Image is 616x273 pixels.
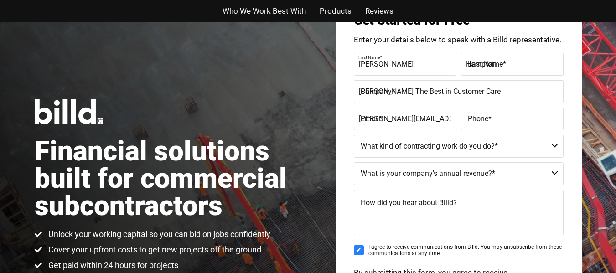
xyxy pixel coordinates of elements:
span: First Name [358,54,380,59]
span: Email [361,114,379,123]
span: Phone [468,114,488,123]
span: Last Name [468,59,503,68]
span: Company [361,87,392,95]
a: Reviews [365,5,393,18]
h1: Financial solutions built for commercial subcontractors [35,138,308,220]
span: Get paid within 24 hours for projects [46,260,178,271]
span: Cover your upfront costs to get new projects off the ground [46,244,261,255]
a: Who We Work Best With [223,5,306,18]
a: Products [320,5,352,18]
span: Unlock your working capital so you can bid on jobs confidently [46,229,270,240]
input: I agree to receive communications from Billd. You may unsubscribe from these communications at an... [354,245,364,255]
span: How did you hear about Billd? [361,198,457,207]
h3: Get Started for Free [354,14,564,27]
p: Enter your details below to speak with a Billd representative. [354,36,564,44]
span: I agree to receive communications from Billd. You may unsubscribe from these communications at an... [368,244,564,257]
